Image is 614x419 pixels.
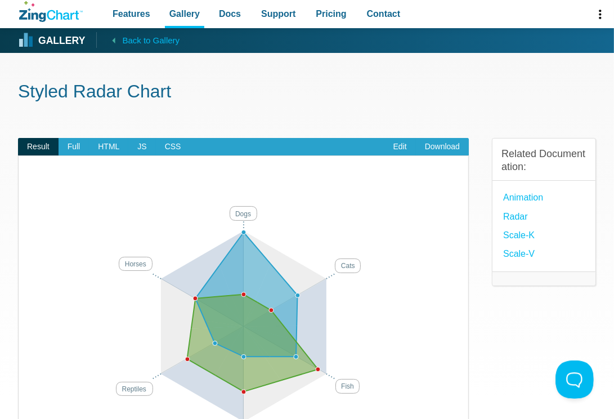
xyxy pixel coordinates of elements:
[156,138,190,156] span: CSS
[367,6,401,21] span: Contact
[316,6,346,21] span: Pricing
[555,360,594,399] iframe: Toggle Customer Support
[19,32,85,49] a: Gallery
[38,36,85,46] strong: Gallery
[503,190,543,205] a: Animation
[18,138,59,156] span: Result
[113,6,150,21] span: Features
[503,209,528,224] a: Radar
[128,138,155,156] span: JS
[384,138,416,156] a: Edit
[503,246,535,261] a: Scale-V
[18,80,596,105] h1: Styled Radar Chart
[96,32,180,48] a: Back to Gallery
[59,138,89,156] span: Full
[169,6,200,21] span: Gallery
[19,1,83,22] a: ZingChart Logo. Click to return to the homepage
[89,138,128,156] span: HTML
[261,6,295,21] span: Support
[503,228,535,243] a: Scale-K
[416,138,469,156] a: Download
[122,33,180,48] span: Back to Gallery
[219,6,241,21] span: Docs
[501,148,586,174] h3: Related Documentation:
